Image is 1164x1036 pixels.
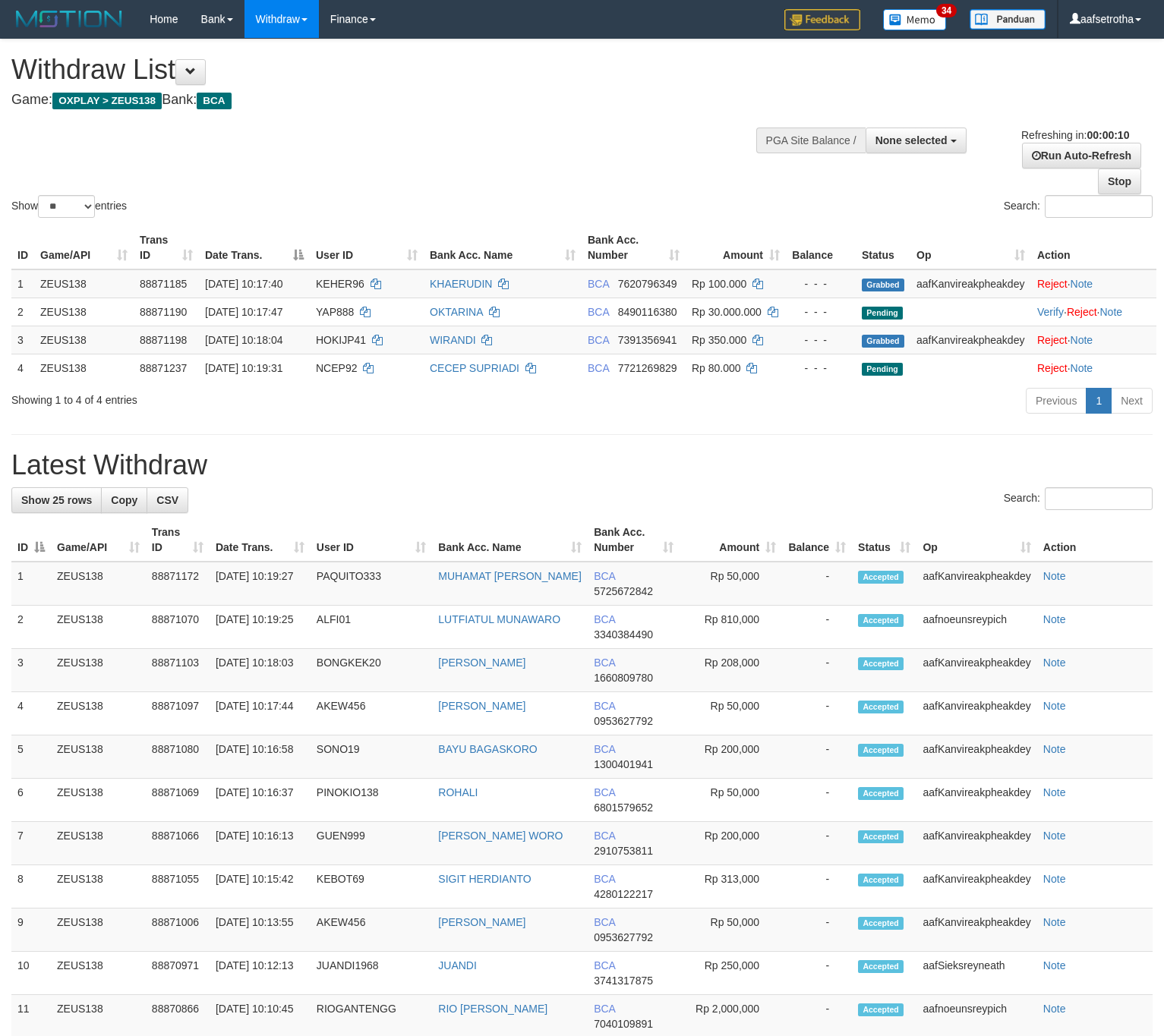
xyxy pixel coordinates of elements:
span: BCA [594,830,615,842]
td: 88871080 [146,735,210,779]
th: Action [1031,226,1156,269]
td: [DATE] 10:13:55 [210,908,311,952]
a: Reject [1037,362,1068,374]
span: NCEP92 [316,362,357,374]
div: - - - [792,332,850,348]
span: Accepted [858,960,904,973]
th: Op: activate to sort column ascending [910,226,1031,269]
a: Next [1111,388,1153,414]
th: Balance [786,226,856,269]
span: BCA [594,657,615,669]
td: aafKanvireakpheakdey [916,562,1036,606]
td: aafKanvireakpheakdey [916,865,1036,908]
span: BCA [594,873,615,885]
a: KHAERUDIN [430,278,492,290]
span: 88871198 [140,334,187,346]
span: BCA [588,278,609,290]
div: - - - [792,361,850,376]
a: RIO [PERSON_NAME] [438,1003,547,1015]
th: Bank Acc. Number: activate to sort column ascending [588,518,680,562]
th: ID: activate to sort column descending [11,518,51,562]
td: - [782,692,852,735]
a: Note [1043,743,1066,755]
a: Note [1099,306,1122,318]
a: WIRANDI [430,334,476,346]
a: Previous [1026,388,1087,414]
th: User ID: activate to sort column ascending [310,226,424,269]
td: ZEUS138 [51,649,146,692]
label: Search: [1004,487,1153,510]
td: [DATE] 10:18:03 [210,649,311,692]
td: ZEUS138 [51,735,146,779]
a: SIGIT HERDIANTO [438,873,531,885]
td: aafSieksreyneath [916,952,1036,995]
a: Note [1071,278,1093,290]
td: 6 [11,779,51,822]
td: 3 [11,326,34,354]
a: LUTFIATUL MUNAWARO [438,613,560,625]
span: BCA [594,700,615,712]
a: [PERSON_NAME] WORO [438,830,563,842]
td: 1 [11,562,51,606]
td: ZEUS138 [51,562,146,606]
td: Rp 50,000 [680,779,782,822]
td: ZEUS138 [51,952,146,995]
td: ALFI01 [311,606,432,649]
td: Rp 200,000 [680,735,782,779]
span: Grabbed [862,279,904,291]
a: OKTARINA [430,306,483,318]
td: - [782,649,852,692]
a: Run Auto-Refresh [1022,143,1141,168]
span: Copy 6801579652 to clipboard [594,801,653,814]
td: 5 [11,735,51,779]
a: Stop [1098,168,1141,194]
td: - [782,952,852,995]
span: Accepted [858,917,904,930]
td: AKEW456 [311,908,432,952]
td: ZEUS138 [34,298,134,326]
input: Search: [1045,195,1153,218]
a: Note [1071,334,1093,346]
a: Note [1043,959,1066,971]
td: aafKanvireakpheakdey [910,326,1031,354]
th: Action [1037,518,1153,562]
td: aafKanvireakpheakdey [916,649,1036,692]
td: Rp 313,000 [680,865,782,908]
th: Op: activate to sort column ascending [916,518,1036,562]
span: Copy 1660809780 to clipboard [594,672,653,684]
a: CSV [147,487,188,513]
h1: Withdraw List [11,55,761,85]
a: Note [1043,786,1066,798]
td: AKEW456 [311,692,432,735]
td: aafKanvireakpheakdey [916,735,1036,779]
td: GUEN999 [311,822,432,865]
a: Reject [1037,278,1068,290]
label: Search: [1004,195,1153,218]
td: 88871055 [146,865,210,908]
td: - [782,908,852,952]
span: Copy 1300401941 to clipboard [594,758,653,770]
a: [PERSON_NAME] [438,916,525,928]
a: Note [1043,657,1066,669]
td: 88870971 [146,952,210,995]
a: Note [1043,1003,1066,1015]
td: 4 [11,692,51,735]
span: Copy 4280122217 to clipboard [594,888,653,900]
img: Feedback.jpg [784,9,860,30]
span: 88871237 [140,362,187,374]
th: User ID: activate to sort column ascending [311,518,432,562]
span: Copy 0953627792 to clipboard [594,715,653,727]
span: Rp 350.000 [692,334,746,346]
span: 34 [936,4,957,17]
a: Reject [1067,306,1097,318]
td: ZEUS138 [34,269,134,298]
th: Status: activate to sort column ascending [852,518,916,562]
td: Rp 50,000 [680,562,782,606]
span: KEHER96 [316,278,364,290]
td: Rp 810,000 [680,606,782,649]
h1: Latest Withdraw [11,450,1153,480]
span: 88871185 [140,278,187,290]
th: Bank Acc. Number: activate to sort column ascending [582,226,686,269]
td: aafKanvireakpheakdey [916,692,1036,735]
td: ZEUS138 [34,326,134,354]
